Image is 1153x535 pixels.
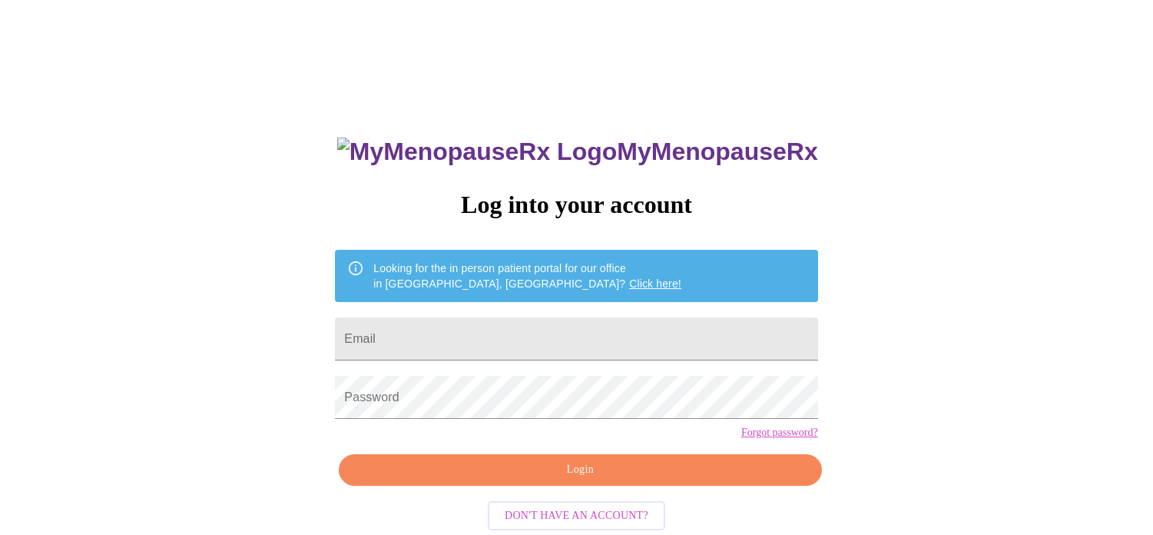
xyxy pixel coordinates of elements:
h3: MyMenopauseRx [337,138,818,166]
button: Don't have an account? [488,501,665,531]
a: Don't have an account? [484,508,669,521]
a: Click here! [629,277,681,290]
a: Forgot password? [741,427,818,439]
span: Login [356,460,803,480]
h3: Log into your account [335,191,817,219]
span: Don't have an account? [505,507,648,526]
img: MyMenopauseRx Logo [337,138,617,166]
button: Login [339,454,821,486]
div: Looking for the in person patient portal for our office in [GEOGRAPHIC_DATA], [GEOGRAPHIC_DATA]? [373,254,681,297]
